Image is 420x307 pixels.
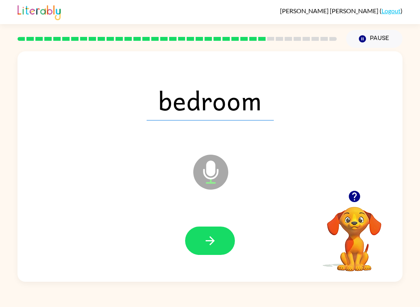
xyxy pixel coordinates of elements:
span: [PERSON_NAME] [PERSON_NAME] [280,7,380,14]
video: Your browser must support playing .mp4 files to use Literably. Please try using another browser. [315,195,393,272]
span: bedroom [147,80,274,120]
a: Logout [381,7,401,14]
img: Literably [17,3,61,20]
div: ( ) [280,7,402,14]
button: Pause [346,30,402,48]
